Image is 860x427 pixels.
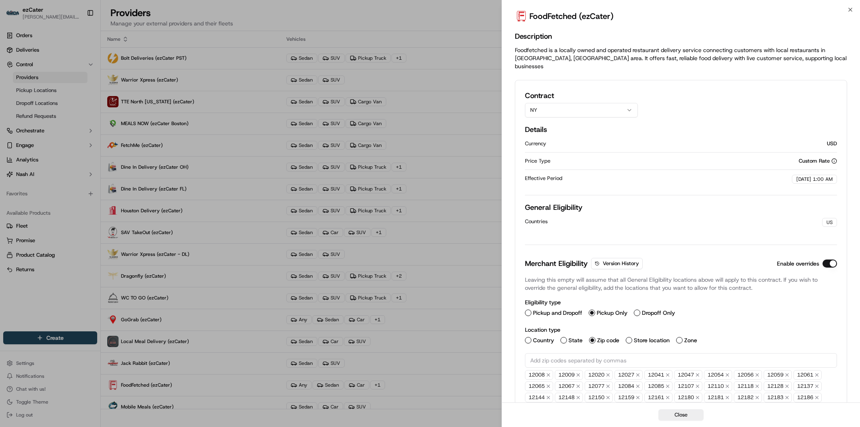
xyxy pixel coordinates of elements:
[525,124,837,135] h2: Details
[734,381,762,391] span: 12118
[674,370,702,380] span: 12047
[525,276,837,292] p: Leaving this empty will assume that all General Eligibility locations above will apply to this co...
[704,393,732,402] span: 12181
[793,370,822,380] span: 12061
[533,337,554,343] label: Country
[674,393,702,402] span: 12180
[568,337,583,343] label: State
[614,381,643,391] span: 12084
[734,393,762,402] span: 12182
[777,261,819,266] label: Enable overrides
[525,298,837,306] h4: Eligibility type
[827,140,837,147] div: USD
[515,10,528,23] img: FoodFetched.jpg
[642,310,675,316] label: Dropoff Only
[585,370,613,380] span: 12020
[704,381,732,391] span: 12110
[525,370,553,380] span: 12008
[644,370,673,380] span: 12041
[525,175,792,182] div: Effective Period
[614,393,643,402] span: 12159
[764,381,792,391] span: 12128
[793,381,822,391] span: 12137
[555,370,583,380] span: 12009
[658,409,704,421] button: Close
[515,46,847,70] p: Foodfetched is a locally owned and operated restaurant delivery service connecting customers with...
[525,393,553,402] span: 12144
[644,393,673,402] span: 12161
[585,381,613,391] span: 12077
[533,310,582,316] label: Pickup and Dropoff
[529,10,614,22] h2: FoodFetched (ezCater)
[822,218,837,227] div: US
[525,157,799,165] div: Price Type
[555,381,583,391] span: 12067
[555,393,583,402] span: 12148
[764,393,792,402] span: 12183
[644,381,673,391] span: 12085
[684,337,697,343] label: Zone
[525,202,837,213] h2: General Eligibility
[585,393,613,402] span: 12150
[525,140,827,147] div: Currency
[591,258,643,269] button: Version History
[792,175,837,184] div: [DATE] 1:00 AM
[525,90,638,101] h2: Contract
[674,381,702,391] span: 12107
[597,337,619,343] label: Zip code
[525,381,553,391] span: 12065
[525,353,837,368] input: Add zip codes separated by commas
[793,393,822,402] span: 12186
[525,326,837,334] h4: Location type
[614,370,643,380] span: 12027
[704,370,732,380] span: 12054
[799,157,837,165] div: Custom Rate
[634,337,670,343] label: Store location
[525,258,588,269] h3: Merchant Eligibility
[597,310,627,316] label: Pickup Only
[515,31,847,42] h2: Description
[764,370,792,380] span: 12059
[734,370,762,380] span: 12056
[525,218,822,225] div: Countries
